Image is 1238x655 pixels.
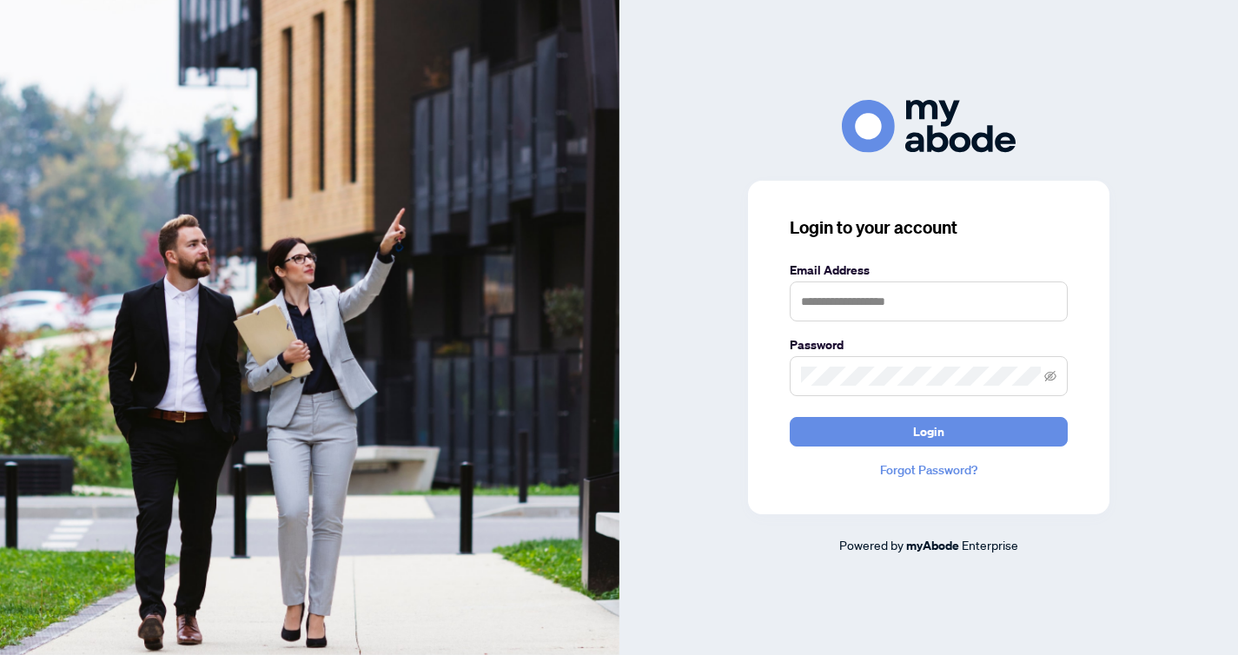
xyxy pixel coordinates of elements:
[839,537,904,552] span: Powered by
[790,261,1068,280] label: Email Address
[906,536,959,555] a: myAbode
[1044,370,1056,382] span: eye-invisible
[913,418,944,446] span: Login
[790,417,1068,447] button: Login
[790,215,1068,240] h3: Login to your account
[790,335,1068,354] label: Password
[790,460,1068,480] a: Forgot Password?
[842,100,1016,153] img: ma-logo
[962,537,1018,552] span: Enterprise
